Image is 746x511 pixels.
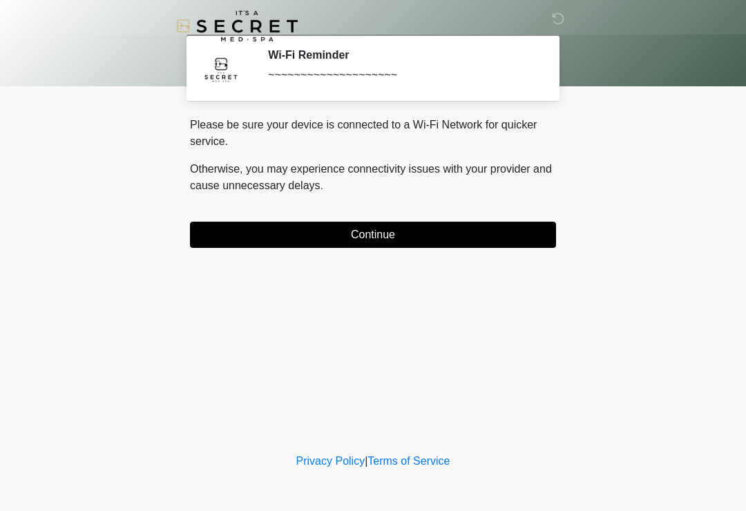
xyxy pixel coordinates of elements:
h2: Wi-Fi Reminder [268,48,535,61]
a: Terms of Service [367,455,450,467]
img: It's A Secret Med Spa Logo [176,10,298,41]
span: . [321,180,323,191]
a: Privacy Policy [296,455,365,467]
button: Continue [190,222,556,248]
p: Please be sure your device is connected to a Wi-Fi Network for quicker service. [190,117,556,150]
img: Agent Avatar [200,48,242,90]
a: | [365,455,367,467]
div: ~~~~~~~~~~~~~~~~~~~~ [268,67,535,84]
p: Otherwise, you may experience connectivity issues with your provider and cause unnecessary delays [190,161,556,194]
